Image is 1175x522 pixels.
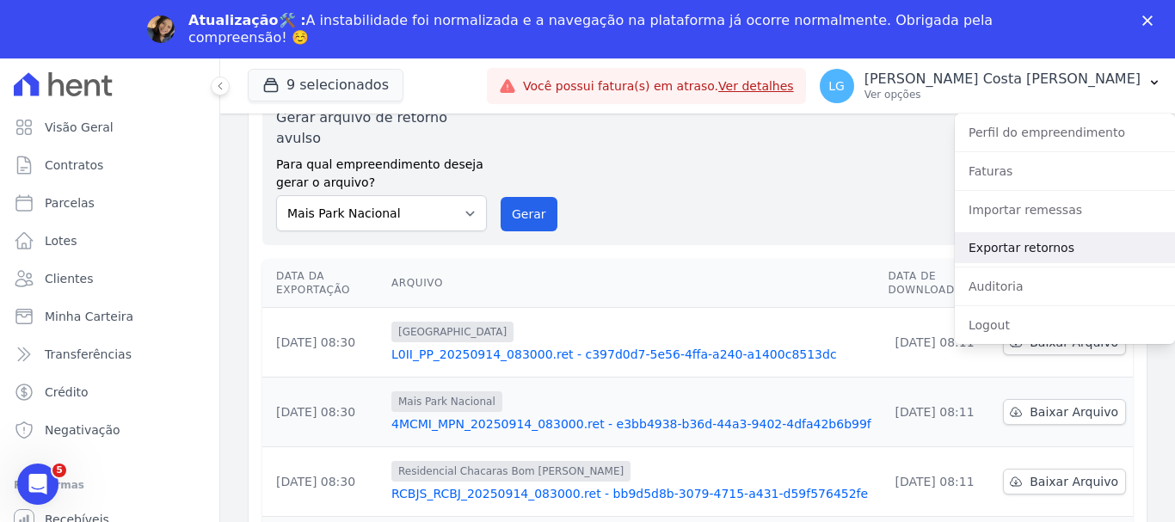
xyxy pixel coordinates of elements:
button: 9 selecionados [248,69,403,101]
a: Contratos [7,148,212,182]
a: L0II_PP_20250914_083000.ret - c397d0d7-5e56-4ffa-a240-a1400c8513dc [391,346,874,363]
span: Baixar Arquivo [1030,473,1118,490]
a: Auditoria [955,271,1175,302]
a: Visão Geral [7,110,212,144]
td: [DATE] 08:11 [881,308,996,378]
th: Arquivo [384,259,881,308]
a: Perfil do empreendimento [955,117,1175,148]
span: Baixar Arquivo [1030,403,1118,421]
a: Negativação [7,413,212,447]
span: Parcelas [45,194,95,212]
a: Baixar Arquivo [1003,469,1126,494]
span: Clientes [45,270,93,287]
div: Fechar [1142,15,1160,26]
span: Transferências [45,346,132,363]
img: Profile image for Adriane [147,15,175,43]
span: Mais Park Nacional [391,391,502,412]
td: [DATE] 08:30 [262,447,384,517]
iframe: Intercom live chat [17,464,58,505]
span: [GEOGRAPHIC_DATA] [391,322,514,342]
a: Ver detalhes [718,79,794,93]
a: 4MCMI_MPN_20250914_083000.ret - e3bb4938-b36d-44a3-9402-4dfa42b6b99f [391,415,874,433]
label: Para qual empreendimento deseja gerar o arquivo? [276,149,487,192]
div: Plataformas [14,475,206,495]
td: [DATE] 08:30 [262,378,384,447]
b: Atualização🛠️ : [188,12,306,28]
a: Parcelas [7,186,212,220]
span: Minha Carteira [45,308,133,325]
span: Negativação [45,421,120,439]
a: Logout [955,310,1175,341]
a: Minha Carteira [7,299,212,334]
span: Residencial Chacaras Bom [PERSON_NAME] [391,461,631,482]
a: Importar remessas [955,194,1175,225]
p: Ver opções [864,88,1141,101]
a: Crédito [7,375,212,409]
span: Contratos [45,157,103,174]
span: Você possui fatura(s) em atraso. [523,77,794,95]
a: Baixar Arquivo [1003,399,1126,425]
td: [DATE] 08:11 [881,378,996,447]
span: LG [828,80,845,92]
a: Clientes [7,261,212,296]
td: [DATE] 08:30 [262,308,384,378]
span: 5 [52,464,66,477]
span: Crédito [45,384,89,401]
button: Gerar [501,197,557,231]
a: Faturas [955,156,1175,187]
span: Visão Geral [45,119,114,136]
a: Transferências [7,337,212,372]
th: Data de Download [881,259,996,308]
p: [PERSON_NAME] Costa [PERSON_NAME] [864,71,1141,88]
th: Data da Exportação [262,259,384,308]
span: Lotes [45,232,77,249]
a: Exportar retornos [955,232,1175,263]
td: [DATE] 08:11 [881,447,996,517]
button: LG [PERSON_NAME] Costa [PERSON_NAME] Ver opções [806,62,1175,110]
a: Lotes [7,224,212,258]
div: A instabilidade foi normalizada e a navegação na plataforma já ocorre normalmente. Obrigada pela ... [188,12,1000,46]
a: RCBJS_RCBJ_20250914_083000.ret - bb9d5d8b-3079-4715-a431-d59f576452fe [391,485,874,502]
label: Gerar arquivo de retorno avulso [276,107,487,149]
